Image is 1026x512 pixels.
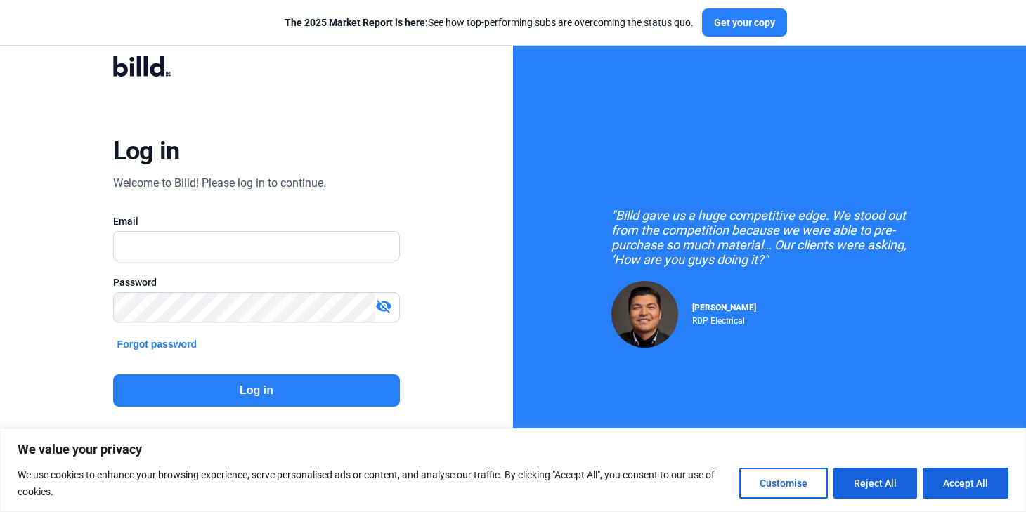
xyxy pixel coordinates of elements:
[702,8,787,37] button: Get your copy
[18,466,729,500] p: We use cookies to enhance your browsing experience, serve personalised ads or content, and analys...
[285,17,428,28] span: The 2025 Market Report is here:
[113,336,202,352] button: Forgot password
[113,374,401,407] button: Log in
[611,208,928,267] div: "Billd gave us a huge competitive edge. We stood out from the competition because we were able to...
[739,468,828,499] button: Customise
[375,298,392,315] mat-icon: visibility_off
[285,15,694,29] div: See how top-performing subs are overcoming the status quo.
[113,275,401,289] div: Password
[611,281,678,348] img: Raul Pacheco
[692,313,756,326] div: RDP Electrical
[18,441,1008,458] p: We value your privacy
[833,468,917,499] button: Reject All
[113,214,401,228] div: Email
[113,136,180,166] div: Log in
[113,175,326,192] div: Welcome to Billd! Please log in to continue.
[923,468,1008,499] button: Accept All
[692,303,756,313] span: [PERSON_NAME]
